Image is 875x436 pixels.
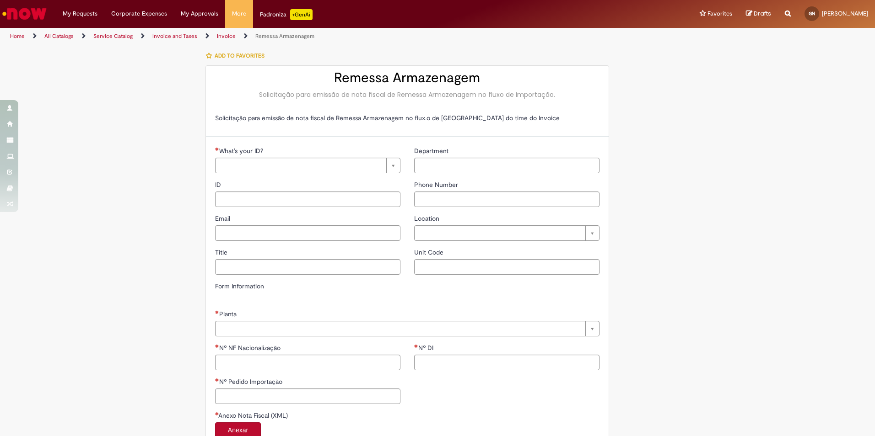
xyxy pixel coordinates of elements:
[260,9,313,20] div: Padroniza
[215,259,400,275] input: Title
[215,355,400,370] input: Nº NF Nacionalização
[44,32,74,40] a: All Catalogs
[290,9,313,20] p: +GenAi
[414,214,441,223] span: Location
[219,147,265,155] span: Required - What's your ID?
[1,5,48,23] img: ServiceNow
[111,9,167,18] span: Corporate Expenses
[63,9,97,18] span: My Requests
[205,46,270,65] button: Add to favorites
[215,147,219,151] span: Required
[414,355,600,370] input: Nº DI
[414,181,460,189] span: Phone Number
[414,225,600,241] a: Clear field Location
[215,158,400,173] a: Clear field What's your ID?
[215,388,400,404] input: Nº Pedido Importação
[217,32,236,40] a: Invoice
[746,10,771,18] a: Drafts
[215,52,265,59] span: Add to favorites
[215,310,219,314] span: Required
[215,344,219,348] span: Required
[414,259,600,275] input: Unit Code
[215,90,600,99] div: Solicitação para emissão de nota fiscal de Remessa Armazenagem no fluxo de Importação.
[215,181,223,189] span: ID
[218,411,290,420] span: Anexo Nota Fiscal (XML)
[215,282,264,290] label: Form Information
[7,28,577,45] ul: Page breadcrumbs
[181,9,218,18] span: My Approvals
[414,147,450,155] span: Department
[219,310,238,318] span: Required - Planta
[708,9,732,18] span: Favorites
[215,248,229,256] span: Title
[219,344,282,352] span: Nº NF Nacionalização
[255,32,314,40] a: Remessa Armazenagem
[219,378,284,386] span: Nº Pedido Importação
[809,11,815,16] span: GN
[215,113,600,122] p: Solicitação para emissão de nota fiscal de Remessa Armazenagem no flux.o de [GEOGRAPHIC_DATA] do ...
[215,412,218,415] span: Campo obrigatório
[215,214,232,223] span: Email
[215,70,600,85] h2: Remessa Armazenagem
[215,225,400,241] input: Email
[754,9,771,18] span: Drafts
[414,248,445,256] span: Unit Code
[215,191,400,207] input: ID
[10,32,25,40] a: Home
[414,344,418,348] span: Required
[414,191,600,207] input: Phone Number
[232,9,246,18] span: More
[822,10,868,17] span: [PERSON_NAME]
[152,32,197,40] a: Invoice and Taxes
[418,344,435,352] span: Nº DI
[215,378,219,382] span: Required
[215,321,600,336] a: Clear field Planta
[414,158,600,173] input: Department
[93,32,133,40] a: Service Catalog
